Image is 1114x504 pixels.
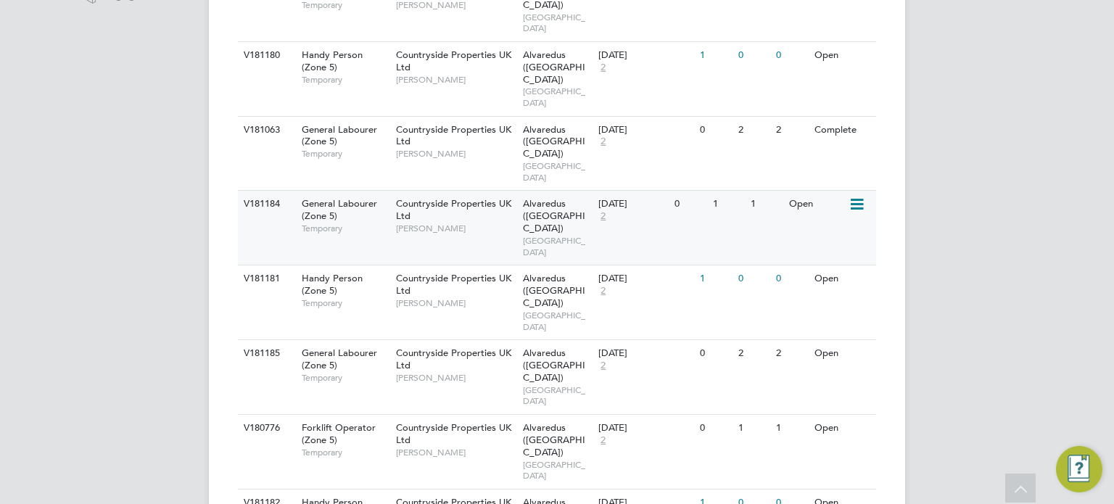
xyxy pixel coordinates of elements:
[811,265,874,292] div: Open
[396,347,511,371] span: Countryside Properties UK Ltd
[523,421,585,458] span: Alvaredus ([GEOGRAPHIC_DATA])
[523,160,592,183] span: [GEOGRAPHIC_DATA]
[696,415,734,442] div: 0
[598,210,608,223] span: 2
[735,415,772,442] div: 1
[735,265,772,292] div: 0
[696,117,734,144] div: 0
[811,42,874,69] div: Open
[523,459,592,482] span: [GEOGRAPHIC_DATA]
[785,191,849,218] div: Open
[598,422,693,434] div: [DATE]
[302,223,389,234] span: Temporary
[302,148,389,160] span: Temporary
[598,49,693,62] div: [DATE]
[696,265,734,292] div: 1
[1056,446,1102,492] button: Engage Resource Center
[709,191,747,218] div: 1
[396,447,516,458] span: [PERSON_NAME]
[302,272,363,297] span: Handy Person (Zone 5)
[598,136,608,148] span: 2
[396,272,511,297] span: Countryside Properties UK Ltd
[302,447,389,458] span: Temporary
[735,42,772,69] div: 0
[240,265,291,292] div: V181181
[523,49,585,86] span: Alvaredus ([GEOGRAPHIC_DATA])
[302,197,377,222] span: General Labourer (Zone 5)
[240,415,291,442] div: V180776
[772,415,810,442] div: 1
[523,12,592,34] span: [GEOGRAPHIC_DATA]
[598,273,693,285] div: [DATE]
[240,191,291,218] div: V181184
[240,117,291,144] div: V181063
[696,42,734,69] div: 1
[735,340,772,367] div: 2
[523,347,585,384] span: Alvaredus ([GEOGRAPHIC_DATA])
[772,42,810,69] div: 0
[735,117,772,144] div: 2
[772,265,810,292] div: 0
[772,117,810,144] div: 2
[396,123,511,148] span: Countryside Properties UK Ltd
[523,272,585,309] span: Alvaredus ([GEOGRAPHIC_DATA])
[598,62,608,74] span: 2
[396,223,516,234] span: [PERSON_NAME]
[396,372,516,384] span: [PERSON_NAME]
[811,117,874,144] div: Complete
[396,49,511,73] span: Countryside Properties UK Ltd
[240,340,291,367] div: V181185
[396,74,516,86] span: [PERSON_NAME]
[396,148,516,160] span: [PERSON_NAME]
[302,297,389,309] span: Temporary
[598,285,608,297] span: 2
[598,198,667,210] div: [DATE]
[523,123,585,160] span: Alvaredus ([GEOGRAPHIC_DATA])
[302,347,377,371] span: General Labourer (Zone 5)
[302,123,377,148] span: General Labourer (Zone 5)
[396,197,511,222] span: Countryside Properties UK Ltd
[811,415,874,442] div: Open
[396,421,511,446] span: Countryside Properties UK Ltd
[302,421,376,446] span: Forklift Operator (Zone 5)
[671,191,709,218] div: 0
[696,340,734,367] div: 0
[598,434,608,447] span: 2
[523,235,592,257] span: [GEOGRAPHIC_DATA]
[811,340,874,367] div: Open
[240,42,291,69] div: V181180
[396,297,516,309] span: [PERSON_NAME]
[523,197,585,234] span: Alvaredus ([GEOGRAPHIC_DATA])
[523,86,592,108] span: [GEOGRAPHIC_DATA]
[523,384,592,407] span: [GEOGRAPHIC_DATA]
[598,124,693,136] div: [DATE]
[598,347,693,360] div: [DATE]
[302,74,389,86] span: Temporary
[302,49,363,73] span: Handy Person (Zone 5)
[302,372,389,384] span: Temporary
[772,340,810,367] div: 2
[747,191,785,218] div: 1
[523,310,592,332] span: [GEOGRAPHIC_DATA]
[598,360,608,372] span: 2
